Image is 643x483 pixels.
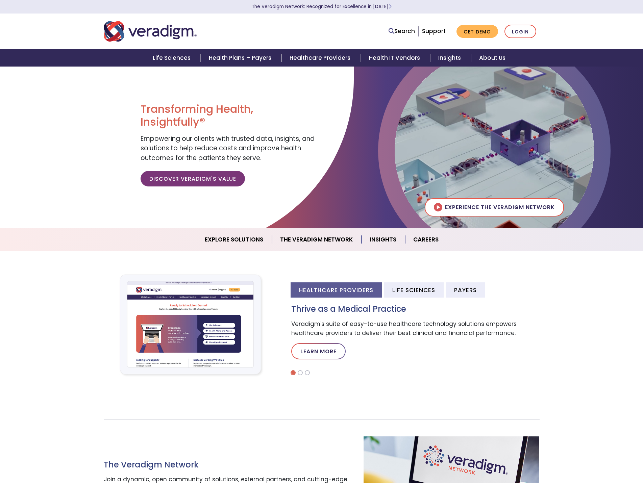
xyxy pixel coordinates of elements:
[446,282,485,298] li: Payers
[252,3,392,10] a: The Veradigm Network: Recognized for Excellence in [DATE]Learn More
[430,49,471,67] a: Insights
[104,460,354,470] h3: The Veradigm Network
[145,49,201,67] a: Life Sciences
[141,171,245,186] a: Discover Veradigm's Value
[281,49,361,67] a: Healthcare Providers
[272,231,362,248] a: The Veradigm Network
[361,49,430,67] a: Health IT Vendors
[291,343,346,359] a: Learn More
[291,282,382,298] li: Healthcare Providers
[405,231,447,248] a: Careers
[504,25,536,39] a: Login
[291,304,540,314] h3: Thrive as a Medical Practice
[104,20,197,43] img: Veradigm logo
[471,49,514,67] a: About Us
[197,231,272,248] a: Explore Solutions
[201,49,281,67] a: Health Plans + Payers
[389,3,392,10] span: Learn More
[291,320,540,338] p: Veradigm's suite of easy-to-use healthcare technology solutions empowers healthcare providers to ...
[389,27,415,36] a: Search
[384,282,444,298] li: Life Sciences
[456,25,498,38] a: Get Demo
[141,103,316,129] h1: Transforming Health, Insightfully®
[141,134,315,162] span: Empowering our clients with trusted data, insights, and solutions to help reduce costs and improv...
[362,231,405,248] a: Insights
[422,27,446,35] a: Support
